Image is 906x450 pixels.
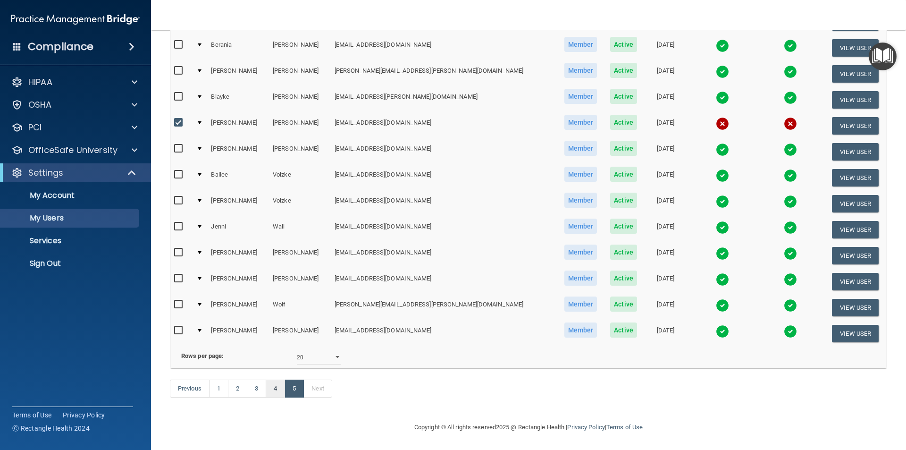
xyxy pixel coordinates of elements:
[285,380,304,398] a: 5
[643,191,688,217] td: [DATE]
[331,191,557,217] td: [EMAIL_ADDRESS][DOMAIN_NAME]
[716,325,729,338] img: tick.e7d51cea.svg
[832,169,879,187] button: View User
[610,141,637,156] span: Active
[11,76,137,88] a: HIPAA
[832,299,879,316] button: View User
[567,424,604,431] a: Privacy Policy
[28,99,52,110] p: OSHA
[643,243,688,269] td: [DATE]
[564,37,597,52] span: Member
[564,167,597,182] span: Member
[269,165,331,191] td: Volzke
[832,273,879,290] button: View User
[207,139,269,165] td: [PERSON_NAME]
[564,297,597,312] span: Member
[207,295,269,321] td: [PERSON_NAME]
[11,10,140,29] img: PMB logo
[11,144,137,156] a: OfficeSafe University
[331,295,557,321] td: [PERSON_NAME][EMAIL_ADDRESS][PERSON_NAME][DOMAIN_NAME]
[207,217,269,243] td: Jenni
[269,139,331,165] td: [PERSON_NAME]
[784,39,797,52] img: tick.e7d51cea.svg
[331,87,557,113] td: [EMAIL_ADDRESS][PERSON_NAME][DOMAIN_NAME]
[716,169,729,182] img: tick.e7d51cea.svg
[784,91,797,104] img: tick.e7d51cea.svg
[207,87,269,113] td: Blayke
[269,295,331,321] td: Wolf
[832,65,879,83] button: View User
[869,42,897,70] button: Open Resource Center
[643,321,688,346] td: [DATE]
[832,221,879,238] button: View User
[269,61,331,87] td: [PERSON_NAME]
[610,323,637,338] span: Active
[643,87,688,113] td: [DATE]
[610,219,637,234] span: Active
[716,117,729,130] img: cross.ca9f0e7f.svg
[28,122,42,133] p: PCI
[11,99,137,110] a: OSHA
[356,412,701,442] div: Copyright © All rights reserved 2025 @ Rectangle Health | |
[12,424,90,433] span: Ⓒ Rectangle Health 2024
[564,89,597,104] span: Member
[207,35,269,61] td: Berania
[269,243,331,269] td: [PERSON_NAME]
[207,113,269,139] td: [PERSON_NAME]
[564,245,597,260] span: Member
[564,219,597,234] span: Member
[610,37,637,52] span: Active
[181,352,224,359] b: Rows per page:
[610,63,637,78] span: Active
[6,191,135,200] p: My Account
[784,247,797,260] img: tick.e7d51cea.svg
[207,61,269,87] td: [PERSON_NAME]
[269,113,331,139] td: [PERSON_NAME]
[269,191,331,217] td: Volzke
[207,269,269,295] td: [PERSON_NAME]
[228,380,247,398] a: 2
[331,165,557,191] td: [EMAIL_ADDRESS][DOMAIN_NAME]
[716,247,729,260] img: tick.e7d51cea.svg
[564,63,597,78] span: Member
[832,39,879,57] button: View User
[643,139,688,165] td: [DATE]
[716,91,729,104] img: tick.e7d51cea.svg
[832,117,879,135] button: View User
[266,380,285,398] a: 4
[643,295,688,321] td: [DATE]
[784,117,797,130] img: cross.ca9f0e7f.svg
[784,325,797,338] img: tick.e7d51cea.svg
[269,35,331,61] td: [PERSON_NAME]
[207,243,269,269] td: [PERSON_NAME]
[331,217,557,243] td: [EMAIL_ADDRESS][DOMAIN_NAME]
[716,299,729,312] img: tick.e7d51cea.svg
[6,213,135,223] p: My Users
[247,380,266,398] a: 3
[564,115,597,130] span: Member
[207,165,269,191] td: Bailee
[331,243,557,269] td: [EMAIL_ADDRESS][DOMAIN_NAME]
[6,236,135,246] p: Services
[207,321,269,346] td: [PERSON_NAME]
[610,167,637,182] span: Active
[643,165,688,191] td: [DATE]
[170,380,210,398] a: Previous
[269,217,331,243] td: Wall
[11,167,137,178] a: Settings
[610,297,637,312] span: Active
[331,35,557,61] td: [EMAIL_ADDRESS][DOMAIN_NAME]
[643,269,688,295] td: [DATE]
[716,221,729,234] img: tick.e7d51cea.svg
[331,269,557,295] td: [EMAIL_ADDRESS][DOMAIN_NAME]
[12,410,51,420] a: Terms of Use
[269,87,331,113] td: [PERSON_NAME]
[716,195,729,208] img: tick.e7d51cea.svg
[11,122,137,133] a: PCI
[606,424,643,431] a: Terms of Use
[28,76,52,88] p: HIPAA
[209,380,228,398] a: 1
[716,143,729,156] img: tick.e7d51cea.svg
[784,299,797,312] img: tick.e7d51cea.svg
[564,323,597,338] span: Member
